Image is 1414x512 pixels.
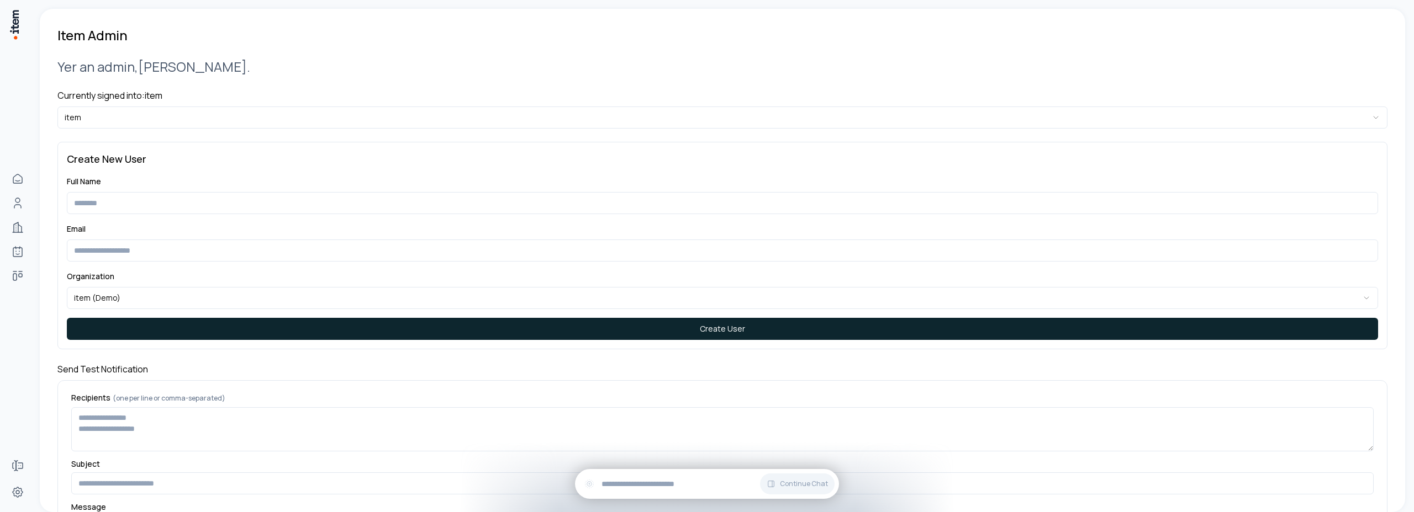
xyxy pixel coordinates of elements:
span: (one per line or comma-separated) [113,393,225,403]
a: deals [7,265,29,287]
a: Companies [7,216,29,238]
a: Contacts [7,192,29,214]
img: Item Brain Logo [9,9,20,40]
h2: Yer an admin, [PERSON_NAME] . [57,57,1387,76]
span: Continue Chat [780,479,828,488]
h3: Create New User [67,151,1378,167]
a: Settings [7,481,29,503]
label: Organization [67,271,114,281]
label: Full Name [67,176,101,186]
div: Continue Chat [575,469,839,499]
button: Continue Chat [760,473,835,494]
a: Forms [7,455,29,477]
label: Recipients [71,394,1374,403]
label: Email [67,223,86,234]
h4: Currently signed into: item [57,89,1387,102]
label: Message [71,503,1374,511]
h4: Send Test Notification [57,362,1387,376]
a: Agents [7,241,29,263]
label: Subject [71,460,1374,468]
h1: Item Admin [57,26,128,44]
a: Home [7,168,29,190]
button: Create User [67,318,1378,340]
